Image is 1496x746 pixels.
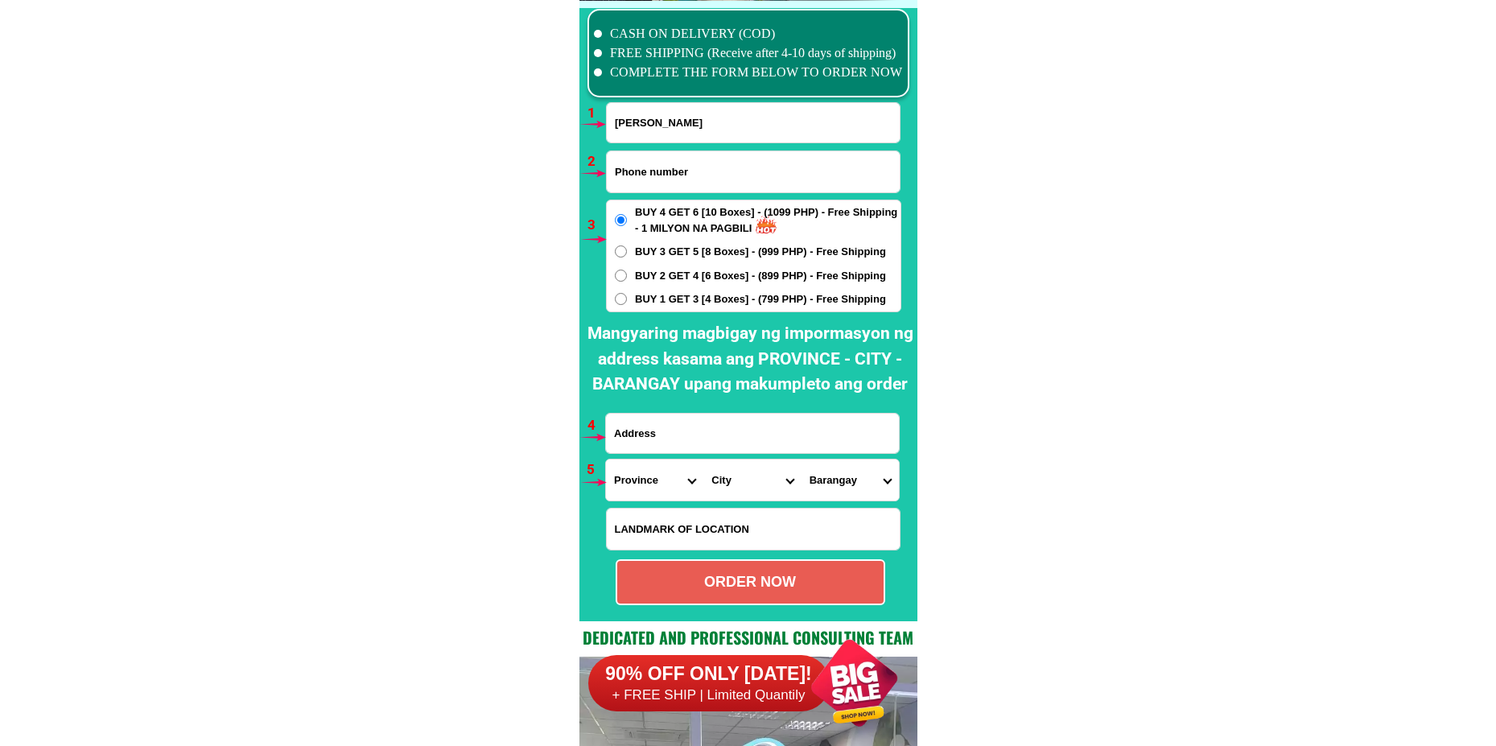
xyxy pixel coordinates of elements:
[635,268,886,284] span: BUY 2 GET 4 [6 Boxes] - (899 PHP) - Free Shipping
[587,415,606,436] h6: 4
[615,214,627,226] input: BUY 4 GET 6 [10 Boxes] - (1099 PHP) - Free Shipping - 1 MILYON NA PAGBILI
[635,204,900,236] span: BUY 4 GET 6 [10 Boxes] - (1099 PHP) - Free Shipping - 1 MILYON NA PAGBILI
[615,245,627,258] input: BUY 3 GET 5 [8 Boxes] - (999 PHP) - Free Shipping
[607,103,900,142] input: Input full_name
[588,686,830,704] h6: + FREE SHIP | Limited Quantily
[615,270,627,282] input: BUY 2 GET 4 [6 Boxes] - (899 PHP) - Free Shipping
[802,460,899,501] select: Select commune
[606,460,703,501] select: Select province
[635,244,886,260] span: BUY 3 GET 5 [8 Boxes] - (999 PHP) - Free Shipping
[587,103,606,124] h6: 1
[587,215,606,236] h6: 3
[587,460,605,480] h6: 5
[607,151,900,192] input: Input phone_number
[594,63,903,82] li: COMPLETE THE FORM BELOW TO ORDER NOW
[607,509,900,550] input: Input LANDMARKOFLOCATION
[703,460,801,501] select: Select district
[588,662,830,686] h6: 90% OFF ONLY [DATE]!
[579,625,917,649] h2: Dedicated and professional consulting team
[594,43,903,63] li: FREE SHIPPING (Receive after 4-10 days of shipping)
[583,321,917,398] h2: Mangyaring magbigay ng impormasyon ng address kasama ang PROVINCE - CITY - BARANGAY upang makumpl...
[615,293,627,305] input: BUY 1 GET 3 [4 Boxes] - (799 PHP) - Free Shipping
[594,24,903,43] li: CASH ON DELIVERY (COD)
[617,571,884,593] div: ORDER NOW
[635,291,886,307] span: BUY 1 GET 3 [4 Boxes] - (799 PHP) - Free Shipping
[606,414,899,453] input: Input address
[587,151,606,172] h6: 2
